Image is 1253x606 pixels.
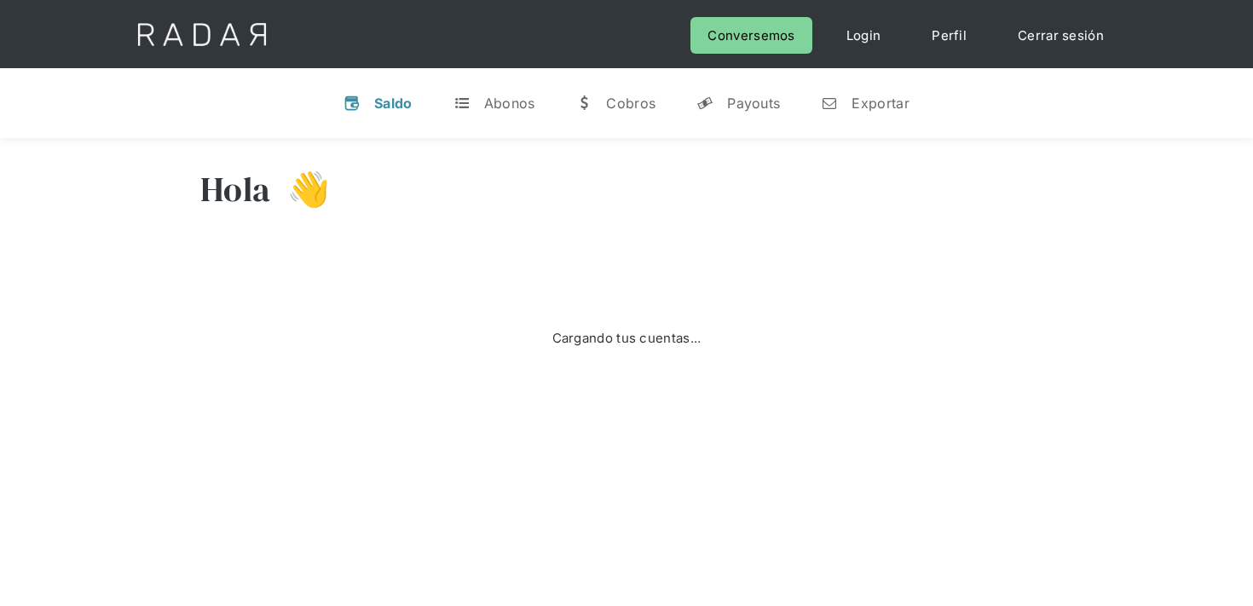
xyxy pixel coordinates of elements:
div: Payouts [727,95,780,112]
div: w [575,95,592,112]
a: Conversemos [690,17,811,54]
div: y [696,95,713,112]
div: n [821,95,838,112]
div: t [453,95,471,112]
div: v [344,95,361,112]
h3: Hola [200,168,270,211]
div: Abonos [484,95,535,112]
div: Cobros [606,95,655,112]
a: Login [829,17,898,54]
a: Cerrar sesión [1001,17,1121,54]
h3: 👋 [270,168,330,211]
div: Saldo [374,95,413,112]
a: Perfil [915,17,984,54]
div: Exportar [852,95,909,112]
div: Cargando tus cuentas... [552,326,702,349]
